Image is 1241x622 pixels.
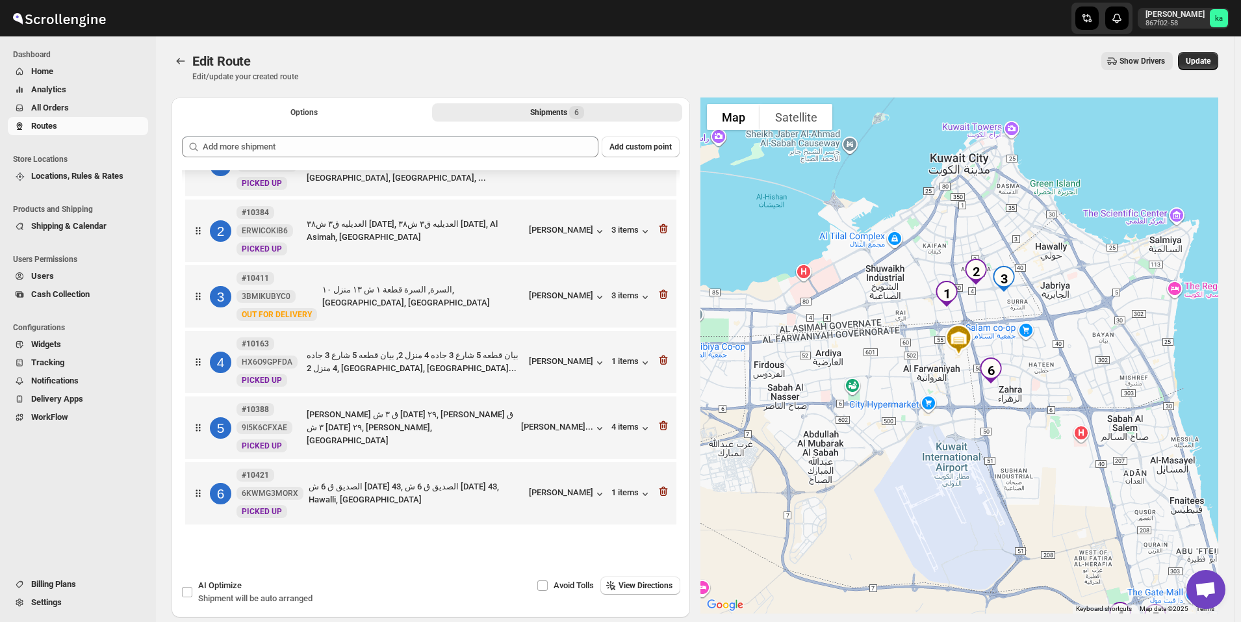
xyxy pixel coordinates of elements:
[611,225,652,238] div: 3 items
[13,254,149,265] span: Users Permissions
[242,488,298,499] span: 6KWMG3MORX
[322,283,524,309] div: السرة, السرة قطعة ١ ش ١٣ منزل ١٠, [GEOGRAPHIC_DATA], [GEOGRAPHIC_DATA]
[210,220,231,242] div: 2
[10,2,108,34] img: ScrollEngine
[192,53,251,69] span: Edit Route
[242,244,282,253] span: PICKED UP
[529,225,606,238] button: [PERSON_NAME]
[242,471,269,480] b: #10421
[185,265,676,328] div: 3#104113BMIKUBYC0NewOUT FOR DELIVERYالسرة, السرة قطعة ١ ش ١٣ منزل ١٠, [GEOGRAPHIC_DATA], [GEOGRAP...
[242,405,269,414] b: #10388
[192,71,298,82] p: Edit/update your created route
[928,276,965,312] div: 1
[31,376,79,385] span: Notifications
[242,339,269,348] b: #10163
[530,106,584,119] div: Shipments
[521,422,593,432] div: [PERSON_NAME]...
[1196,605,1214,612] a: Terms (opens in new tab)
[242,274,269,283] b: #10411
[31,84,66,94] span: Analytics
[8,335,148,354] button: Widgets
[8,217,148,235] button: Shipping & Calendar
[31,171,123,181] span: Locations, Rules & Rates
[8,593,148,612] button: Settings
[31,412,68,422] span: WorkFlow
[242,310,312,319] span: OUT FOR DELIVERY
[8,575,148,593] button: Billing Plans
[185,462,676,525] div: 6#104216KWMG3MORXNewPICKED UPالصديق ق 6 ش [DATE] 43, الصديق ق 6 ش [DATE] 43, Hawalli, [GEOGRAPHIC...
[307,408,516,447] div: [PERSON_NAME] ق ٣ ش [DATE] ٢٩, [PERSON_NAME] ق ٣ ش [DATE] ٢٩, [PERSON_NAME], [GEOGRAPHIC_DATA]
[1210,9,1228,27] span: khaled alrashidi
[307,349,524,375] div: بيان قطعه 5 شارع 3 جاده 4 منزل 2, بيان قطعه 5 شارع 3 جاده 4 منزل 2, [GEOGRAPHIC_DATA], [GEOGRAPHI...
[1101,52,1173,70] button: Show Drivers
[13,154,149,164] span: Store Locations
[210,483,231,504] div: 6
[31,579,76,589] span: Billing Plans
[31,394,83,404] span: Delivery Apps
[600,577,680,595] button: View Directions
[185,200,676,262] div: 2#10384ERWICOKIB6NewPICKED UPالعديليه ق٣ ش٣٨ [DATE], العديليه ق٣ ش٣٨ [DATE], Al Asimah, [GEOGRAPH...
[1145,9,1205,19] p: [PERSON_NAME]
[986,261,1022,297] div: 3
[1076,604,1132,614] button: Keyboard shortcuts
[8,117,148,135] button: Routes
[31,103,69,112] span: All Orders
[958,253,994,290] div: 2
[242,376,282,385] span: PICKED UP
[242,291,290,302] span: 3BMIKUBYC0
[611,422,652,435] button: 4 items
[8,390,148,408] button: Delivery Apps
[973,352,1009,389] div: 6
[574,107,579,118] span: 6
[8,408,148,426] button: WorkFlow
[529,487,606,500] button: [PERSON_NAME]
[290,107,318,118] span: Options
[185,396,676,459] div: 5#103889I5K6CFXAENewPICKED UP[PERSON_NAME] ق ٣ ش [DATE] ٢٩, [PERSON_NAME] ق ٣ ش [DATE] ٢٩, [PERSO...
[1178,52,1218,70] button: Update
[704,597,747,614] img: Google
[242,422,287,433] span: 9I5K6CFXAE
[172,126,690,536] div: Selected Shipments
[13,322,149,333] span: Configurations
[760,104,832,130] button: Show satellite imagery
[172,52,190,70] button: Routes
[309,480,524,506] div: الصديق ق 6 ش [DATE] 43, الصديق ق 6 ش [DATE] 43, Hawalli, [GEOGRAPHIC_DATA]
[521,422,606,435] button: [PERSON_NAME]...
[554,580,594,590] span: Avoid Tolls
[619,580,672,591] span: View Directions
[242,226,288,236] span: ERWICOKIB6
[8,354,148,372] button: Tracking
[432,103,682,122] button: Selected Shipments
[611,356,652,369] div: 1 items
[8,81,148,99] button: Analytics
[611,291,652,304] button: 3 items
[31,221,107,231] span: Shipping & Calendar
[8,372,148,390] button: Notifications
[8,62,148,81] button: Home
[1186,56,1210,66] span: Update
[529,291,606,304] button: [PERSON_NAME]
[242,357,292,367] span: HX6O9GPFDA
[602,136,680,157] button: Add custom point
[210,417,231,439] div: 5
[31,357,64,367] span: Tracking
[31,339,61,349] span: Widgets
[1186,570,1225,609] div: Open chat
[242,208,269,217] b: #10384
[210,352,231,373] div: 4
[1186,572,1212,598] button: Map camera controls
[31,597,62,607] span: Settings
[242,179,282,188] span: PICKED UP
[707,104,760,130] button: Show street map
[611,487,652,500] button: 1 items
[609,142,672,152] span: Add custom point
[529,356,606,369] button: [PERSON_NAME]
[1145,19,1205,27] p: 867f02-58
[13,204,149,214] span: Products and Shipping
